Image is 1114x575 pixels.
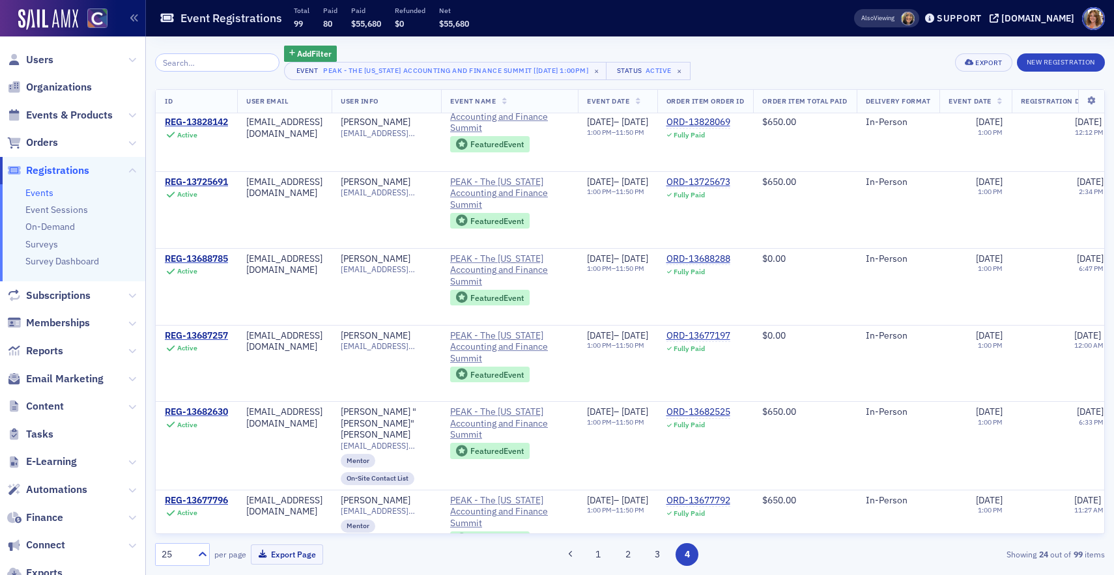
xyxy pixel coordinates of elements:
div: Featured Event [470,294,524,302]
div: [PERSON_NAME] "[PERSON_NAME]" [PERSON_NAME] [341,406,432,441]
time: 11:27 AM [1074,505,1104,514]
a: REG-13687257 [165,330,228,342]
span: Viewing [861,14,894,23]
div: Fully Paid [674,421,705,429]
time: 1:00 PM [978,341,1003,350]
div: Mentor [341,520,375,533]
span: [DATE] [976,494,1003,506]
div: PEAK - The [US_STATE] Accounting and Finance Summit [[DATE] 1:00pm] [323,64,588,77]
span: Organizations [26,80,92,94]
label: per page [214,548,246,560]
div: Featured Event [470,217,524,225]
button: Export [955,53,1012,72]
span: [DATE] [976,253,1003,264]
div: In-Person [866,495,931,507]
div: – [587,406,648,418]
time: 1:00 PM [587,505,612,514]
a: Memberships [7,316,90,330]
span: Connect [26,538,65,552]
div: Featured Event [470,371,524,378]
p: Net [439,6,469,15]
span: PEAK - The Colorado Accounting and Finance Summit [450,406,569,441]
time: 11:50 PM [616,505,644,514]
div: Featured Event [450,213,530,229]
div: Featured Event [450,290,530,306]
div: Fully Paid [674,268,705,276]
img: SailAMX [18,9,78,30]
span: × [591,65,603,77]
span: Order Item Total Paid [762,96,847,105]
a: ORD-13725673 [666,176,730,188]
span: Event Date [949,96,991,105]
a: ORD-13828069 [666,117,730,129]
span: Memberships [26,316,90,330]
button: 4 [676,543,698,566]
div: REG-13688785 [165,253,228,265]
div: Mentor [341,454,375,467]
span: ID [165,96,173,105]
time: 1:00 PM [587,128,612,137]
span: Subscriptions [26,288,91,303]
a: [PERSON_NAME] [341,253,410,265]
div: Showing out of items [797,548,1105,560]
div: In-Person [866,253,931,265]
span: [DATE] [621,117,648,128]
span: PEAK - The Colorado Accounting and Finance Summit [450,253,569,288]
a: New Registration [1017,55,1105,67]
div: – [587,495,648,507]
strong: 24 [1036,548,1050,560]
div: Active [177,421,197,429]
a: E-Learning [7,455,77,469]
div: Active [177,131,197,139]
a: REG-13682630 [165,406,228,418]
a: Content [7,399,64,414]
a: PEAK - The [US_STATE] Accounting and Finance Summit [450,406,569,441]
time: 1:00 PM [587,264,612,273]
a: Reports [7,344,63,358]
a: Registrations [7,163,89,178]
div: Active [177,267,197,275]
time: 1:00 PM [587,187,612,196]
div: In-Person [866,176,931,188]
div: [EMAIL_ADDRESS][DOMAIN_NAME] [246,495,322,518]
div: [EMAIL_ADDRESS][DOMAIN_NAME] [246,176,322,199]
button: StatusActive× [606,62,691,80]
a: PEAK - The [US_STATE] Accounting and Finance Summit [450,253,569,288]
span: [DATE] [1077,406,1104,417]
a: REG-13725691 [165,176,228,188]
time: 1:00 PM [978,187,1003,196]
a: [PERSON_NAME] [341,117,410,129]
div: In-Person [866,406,931,418]
a: Surveys [25,238,58,250]
span: Content [26,399,64,414]
a: Events & Products [7,108,113,122]
span: 80 [323,18,332,29]
span: [EMAIL_ADDRESS][DOMAIN_NAME] [341,441,432,451]
span: Lauren Standiford [901,12,915,25]
a: PEAK - The [US_STATE] Accounting and Finance Summit [450,100,569,134]
p: Total [294,6,309,15]
div: – [587,253,648,265]
time: 11:50 PM [616,187,644,196]
span: Automations [26,483,87,497]
a: [PERSON_NAME] [341,330,410,342]
span: User Info [341,96,378,105]
span: [DATE] [621,494,648,506]
p: Paid [323,6,337,15]
img: SailAMX [87,8,107,29]
span: [DATE] [621,176,648,188]
span: [DATE] [1075,117,1102,128]
time: 12:12 PM [1075,128,1104,137]
div: Also [861,14,874,22]
span: [DATE] [621,330,648,341]
span: [DATE] [1077,176,1104,188]
a: ORD-13688288 [666,253,730,265]
a: Survey Dashboard [25,255,99,267]
span: Events & Products [26,108,113,122]
span: [DATE] [1077,253,1104,264]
